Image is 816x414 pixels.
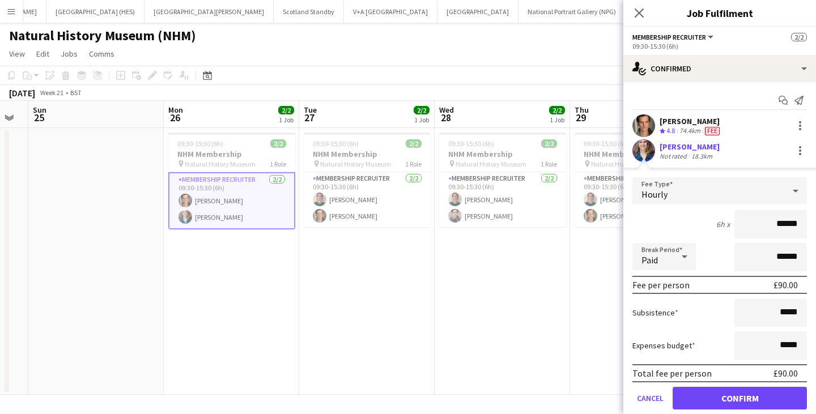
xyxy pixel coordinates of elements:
[641,189,668,200] span: Hourly
[5,46,29,61] a: View
[168,133,295,229] app-job-card: 09:30-15:30 (6h)2/2NHM Membership Natural History Museum1 RoleMembership Recruiter2/209:30-15:30 ...
[9,87,35,99] div: [DATE]
[36,49,49,59] span: Edit
[632,279,690,291] div: Fee per person
[575,133,702,227] app-job-card: 09:30-15:30 (6h)2/2NHM Membership Natural History Museum1 RoleMembership Recruiter2/209:30-15:30 ...
[773,279,798,291] div: £90.00
[33,105,46,115] span: Sun
[185,160,256,168] span: Natural History Museum
[302,111,317,124] span: 27
[716,219,730,229] div: 6h x
[304,105,317,115] span: Tue
[168,172,295,229] app-card-role: Membership Recruiter2/209:30-15:30 (6h)[PERSON_NAME][PERSON_NAME]
[31,111,46,124] span: 25
[84,46,119,61] a: Comms
[575,149,702,159] h3: NHM Membership
[632,387,668,409] button: Cancel
[320,160,391,168] span: Natural History Museum
[660,142,720,152] div: [PERSON_NAME]
[439,172,566,227] app-card-role: Membership Recruiter2/209:30-15:30 (6h)[PERSON_NAME][PERSON_NAME]
[703,126,722,136] div: Crew has different fees then in role
[623,55,816,82] div: Confirmed
[56,46,82,61] a: Jobs
[456,160,526,168] span: Natural History Museum
[673,387,807,409] button: Confirm
[448,139,494,148] span: 09:30-15:30 (6h)
[46,1,144,23] button: [GEOGRAPHIC_DATA] (HES)
[304,133,431,227] app-job-card: 09:30-15:30 (6h)2/2NHM Membership Natural History Museum1 RoleMembership Recruiter2/209:30-15:30 ...
[313,139,359,148] span: 09:30-15:30 (6h)
[677,126,703,136] div: 74.4km
[439,105,454,115] span: Wed
[9,49,25,59] span: View
[406,139,422,148] span: 2/2
[279,116,294,124] div: 1 Job
[89,49,114,59] span: Comms
[550,116,564,124] div: 1 Job
[573,111,589,124] span: 29
[61,49,78,59] span: Jobs
[584,139,630,148] span: 09:30-15:30 (6h)
[144,1,274,23] button: [GEOGRAPHIC_DATA][PERSON_NAME]
[660,152,689,160] div: Not rated
[168,149,295,159] h3: NHM Membership
[773,368,798,379] div: £90.00
[689,152,715,160] div: 18.3km
[414,106,430,114] span: 2/2
[541,139,557,148] span: 2/2
[168,105,183,115] span: Mon
[32,46,54,61] a: Edit
[437,111,454,124] span: 28
[344,1,437,23] button: V+A [GEOGRAPHIC_DATA]
[575,105,589,115] span: Thu
[591,160,662,168] span: Natural History Museum
[632,340,695,351] label: Expenses budget
[705,127,720,135] span: Fee
[666,126,675,135] span: 4.8
[660,116,722,126] div: [PERSON_NAME]
[575,172,702,227] app-card-role: Membership Recruiter2/209:30-15:30 (6h)[PERSON_NAME][PERSON_NAME]
[541,160,557,168] span: 1 Role
[177,139,223,148] span: 09:30-15:30 (6h)
[70,88,82,97] div: BST
[549,106,565,114] span: 2/2
[632,33,715,41] button: Membership Recruiter
[437,1,518,23] button: [GEOGRAPHIC_DATA]
[304,149,431,159] h3: NHM Membership
[37,88,66,97] span: Week 21
[632,33,706,41] span: Membership Recruiter
[9,27,196,44] h1: Natural History Museum (NHM)
[274,1,344,23] button: Scotland Standby
[278,106,294,114] span: 2/2
[304,172,431,227] app-card-role: Membership Recruiter2/209:30-15:30 (6h)[PERSON_NAME][PERSON_NAME]
[167,111,183,124] span: 26
[623,6,816,20] h3: Job Fulfilment
[641,254,658,266] span: Paid
[439,149,566,159] h3: NHM Membership
[270,139,286,148] span: 2/2
[791,33,807,41] span: 2/2
[518,1,626,23] button: National Portrait Gallery (NPG)
[270,160,286,168] span: 1 Role
[632,42,807,50] div: 09:30-15:30 (6h)
[632,368,712,379] div: Total fee per person
[414,116,429,124] div: 1 Job
[632,308,678,318] label: Subsistence
[439,133,566,227] app-job-card: 09:30-15:30 (6h)2/2NHM Membership Natural History Museum1 RoleMembership Recruiter2/209:30-15:30 ...
[405,160,422,168] span: 1 Role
